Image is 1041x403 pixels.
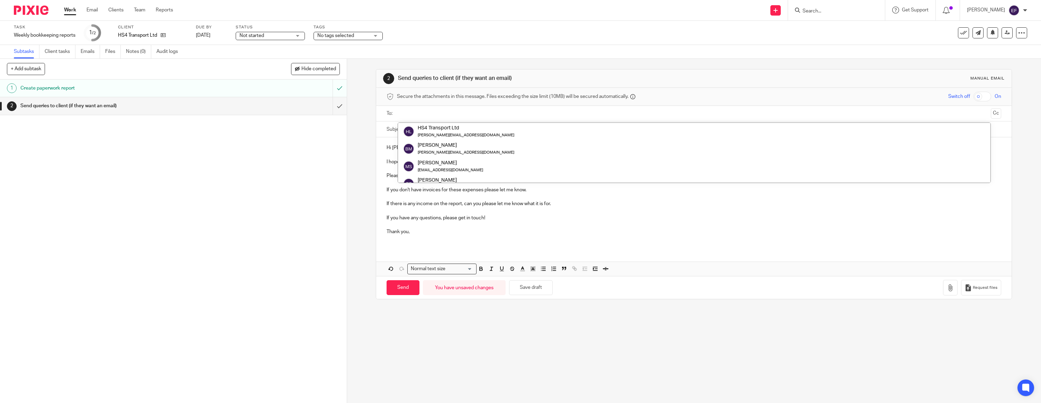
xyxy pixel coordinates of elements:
span: Normal text size [409,265,447,273]
div: 1 [7,83,17,93]
span: Request files [973,285,997,291]
p: I hope you are well and looking forward to the weekend! [387,158,1001,165]
a: Subtasks [14,45,39,58]
p: Thank you, [387,228,1001,235]
input: Search [802,8,864,15]
span: [DATE] [196,33,210,38]
button: + Add subtask [7,63,45,75]
span: No tags selected [317,33,354,38]
p: If there is any income on the report, can you please let me know what it is for. [387,200,1001,207]
small: [PERSON_NAME][EMAIL_ADDRESS][DOMAIN_NAME] [418,133,514,137]
p: Hi [PERSON_NAME], [387,144,1001,151]
img: svg%3E [1008,5,1020,16]
label: Subject: [387,126,405,133]
a: Clients [108,7,124,13]
a: Team [134,7,145,13]
small: [PERSON_NAME][EMAIL_ADDRESS][DOMAIN_NAME] [418,150,514,154]
label: Status [236,25,305,30]
a: Client tasks [45,45,75,58]
span: Switch off [948,93,970,100]
button: Save draft [509,280,553,295]
p: Please find attached missing expenses paperwork report for this week. Please upload receipts or i... [387,172,1001,179]
div: [PERSON_NAME] [418,177,514,184]
img: Pixie [14,6,48,15]
label: Client [118,25,187,30]
div: [PERSON_NAME] [418,142,514,149]
div: 1 [89,29,96,37]
label: Task [14,25,75,30]
a: Audit logs [156,45,183,58]
div: HS4 Transport Ltd [418,125,514,131]
div: 2 [383,73,394,84]
span: Get Support [902,8,929,12]
img: svg%3E [403,126,414,137]
img: svg%3E [403,161,414,172]
img: svg%3E [403,143,414,154]
span: On [995,93,1001,100]
a: Work [64,7,76,13]
p: If you don't have invoices for these expenses please let me know. [387,186,1001,193]
span: Hide completed [301,66,336,72]
p: [PERSON_NAME] [967,7,1005,13]
span: Not started [239,33,264,38]
button: Request files [961,280,1001,295]
label: Due by [196,25,227,30]
h1: Send queries to client (if they want an email) [398,75,709,82]
a: Reports [156,7,173,13]
input: Send [387,280,419,295]
small: [EMAIL_ADDRESS][DOMAIN_NAME] [418,168,483,172]
p: HS4 Transport Ltd [118,32,157,39]
h1: Send queries to client (if they want an email) [20,101,224,111]
a: Emails [81,45,100,58]
div: Search for option [407,264,477,274]
div: You have unsaved changes [423,280,506,295]
a: Notes (0) [126,45,151,58]
a: Email [87,7,98,13]
a: Files [105,45,121,58]
div: 2 [7,101,17,111]
label: To: [387,110,394,117]
div: Manual email [970,76,1005,81]
label: Tags [314,25,383,30]
span: Secure the attachments in this message. Files exceeding the size limit (10MB) will be secured aut... [397,93,628,100]
img: svg%3E [403,178,414,189]
small: /2 [92,31,96,35]
div: Weekly bookkeeping reports [14,32,75,39]
button: Cc [991,108,1001,119]
p: If you have any questions, please get in touch! [387,214,1001,221]
button: Hide completed [291,63,340,75]
input: Search for option [447,265,472,273]
div: [PERSON_NAME] [418,159,483,166]
h1: Create paperwork report [20,83,224,93]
